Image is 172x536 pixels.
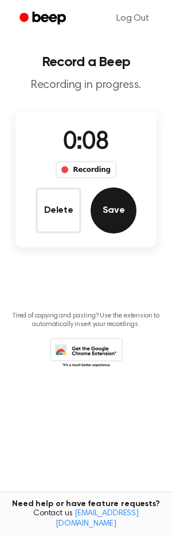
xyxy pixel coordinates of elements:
[91,187,136,233] button: Save Audio Record
[11,7,76,30] a: Beep
[36,187,81,233] button: Delete Audio Record
[105,5,161,32] a: Log Out
[63,131,109,155] span: 0:08
[9,312,163,329] p: Tired of copying and pasting? Use the extension to automatically insert your recordings.
[9,55,163,69] h1: Record a Beep
[9,78,163,93] p: Recording in progress.
[56,161,116,178] div: Recording
[7,509,165,529] span: Contact us
[56,510,139,528] a: [EMAIL_ADDRESS][DOMAIN_NAME]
